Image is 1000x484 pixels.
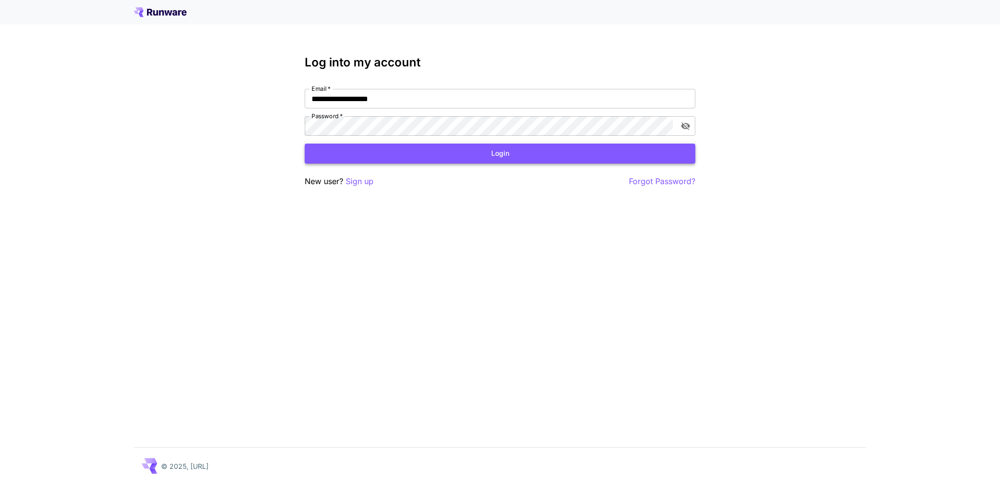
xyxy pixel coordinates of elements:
button: Login [305,144,695,164]
h3: Log into my account [305,56,695,69]
p: New user? [305,175,374,188]
p: © 2025, [URL] [161,461,208,471]
label: Email [312,84,331,93]
button: Forgot Password? [629,175,695,188]
label: Password [312,112,343,120]
button: toggle password visibility [677,117,694,135]
button: Sign up [346,175,374,188]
